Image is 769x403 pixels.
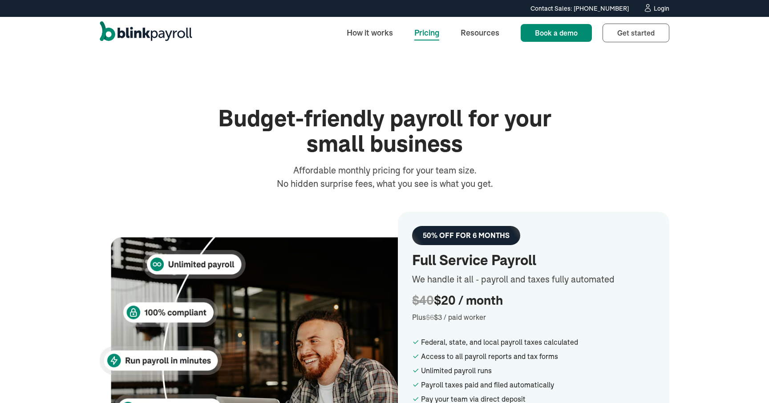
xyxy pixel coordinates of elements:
div: Unlimited payroll runs [421,365,655,376]
span: Get started [617,28,655,37]
a: Get started [603,24,669,42]
span: Book a demo [535,28,578,37]
div: Access to all payroll reports and tax forms [421,351,655,362]
div: $20 / month [412,293,655,308]
div: 50% OFF FOR 6 MONTHS [423,231,510,240]
div: Login [654,5,669,12]
div: Affordable monthly pricing for your team size. No hidden surprise fees, what you see is what you ... [274,164,495,190]
div: Contact Sales: [PHONE_NUMBER] [530,4,629,13]
span: $40 [412,294,434,307]
h1: Budget-friendly payroll for your small business [206,106,563,157]
div: Payroll taxes paid and filed automatically [421,379,655,390]
div: Plus $3 / paid worker [412,312,655,322]
a: Login [643,4,669,13]
a: home [100,21,192,44]
a: How it works [340,23,400,42]
a: Book a demo [521,24,592,42]
h2: Full Service Payroll [412,252,655,269]
a: Pricing [407,23,446,42]
a: Resources [453,23,506,42]
span: $6 [426,313,434,322]
div: Federal, state, and local payroll taxes calculated [421,337,655,347]
div: We handle it all - payroll and taxes fully automated [412,273,655,286]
